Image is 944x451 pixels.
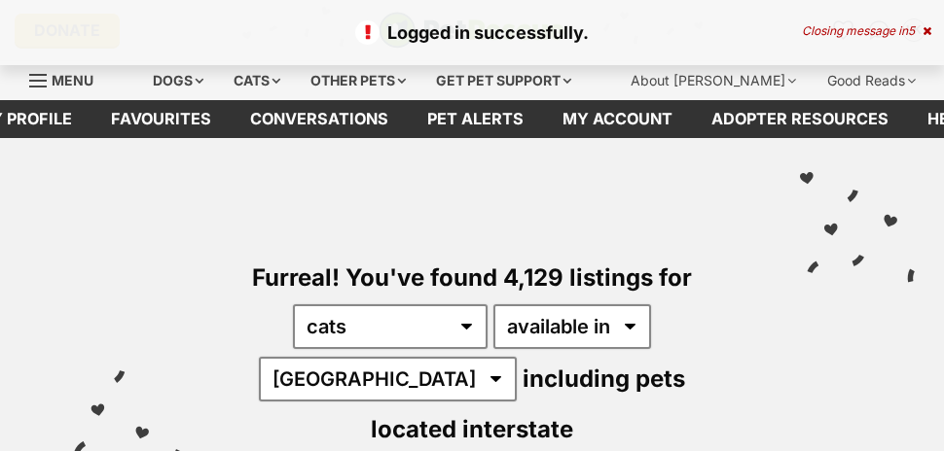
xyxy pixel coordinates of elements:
[19,19,925,46] p: Logged in successfully.
[802,24,931,38] div: Closing message in
[408,100,543,138] a: Pet alerts
[422,61,585,100] div: Get pet support
[231,100,408,138] a: conversations
[139,61,217,100] div: Dogs
[91,100,231,138] a: Favourites
[617,61,810,100] div: About [PERSON_NAME]
[543,100,692,138] a: My account
[908,23,915,38] span: 5
[29,61,107,96] a: Menu
[297,61,419,100] div: Other pets
[220,61,294,100] div: Cats
[252,263,692,292] span: Furreal! You've found 4,129 listings for
[814,61,929,100] div: Good Reads
[692,100,908,138] a: Adopter resources
[52,72,93,88] span: Menu
[371,364,685,443] span: including pets located interstate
